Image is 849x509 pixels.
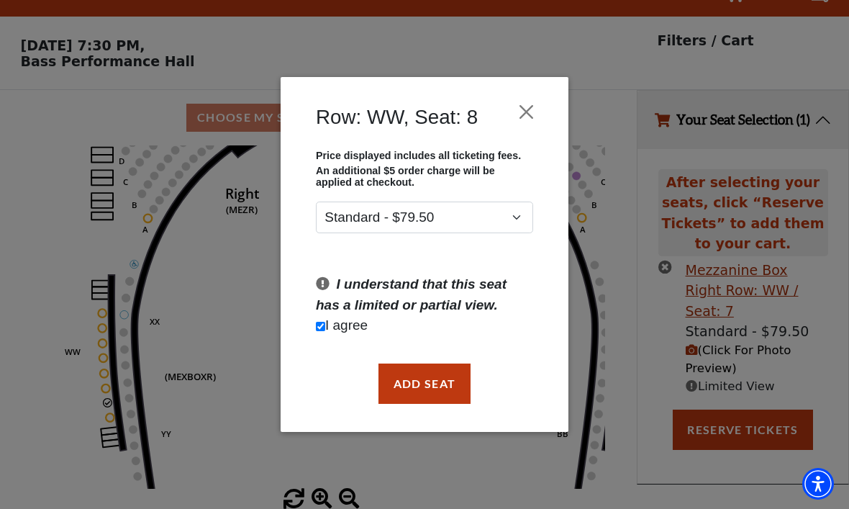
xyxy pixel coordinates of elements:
[316,322,325,331] input: Checkbox field
[513,98,540,125] button: Close
[316,105,478,129] h4: Row: WW, Seat: 8
[316,150,533,161] p: Price displayed includes all ticketing fees.
[316,274,533,315] p: I understand that this seat has a limited or partial view.
[316,315,533,336] p: I agree
[802,468,834,500] div: Accessibility Menu
[378,364,471,404] button: Add Seat
[316,164,533,187] p: An additional $5 order charge will be applied at checkout.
